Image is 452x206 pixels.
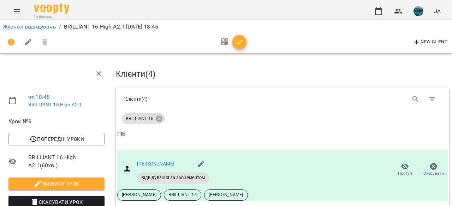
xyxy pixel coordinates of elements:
button: Search [407,91,424,108]
span: New Client [412,38,447,46]
span: Попередні уроки [14,135,99,143]
button: Змінити урок [8,177,105,190]
span: BRILLIANT 16 [121,116,157,122]
button: Скасувати [419,160,448,180]
span: BRILLIANT 16 High A2.1 ( 60 хв. ) [28,153,105,170]
nav: breadcrumb [3,23,449,31]
span: For Business [34,14,69,19]
h3: Клієнти ( 4 ) [116,69,449,79]
span: Урок №6 [8,117,105,126]
button: Попередні уроки [8,133,105,145]
span: BRILLIANT 16 [164,192,201,198]
div: Клієнти ( 4 ) [124,95,277,102]
div: Table Toolbar [116,88,449,110]
li: / [59,23,61,31]
a: BRILLIANT 16 High A2.1 [28,102,82,107]
span: Змінити урок [14,180,99,188]
button: Фільтр [424,91,441,108]
a: Журнал відвідувань [3,23,56,30]
span: [PERSON_NAME] [204,192,248,198]
div: ПІБ [117,130,125,138]
p: BRILLIANT 16 High A2.1 [DATE] 18:45 [64,23,158,31]
span: ПІБ [117,130,448,138]
button: Menu [8,3,25,20]
img: Voopty Logo [34,4,69,14]
span: [PERSON_NAME] [118,192,161,198]
span: UA [433,7,441,15]
span: Прогул [398,170,412,176]
a: чт , 18:45 [28,94,50,100]
button: Прогул [391,160,419,180]
div: BRILLIANT 16 [121,113,165,124]
span: Скасувати [423,170,444,176]
div: Sort [117,130,125,138]
a: [PERSON_NAME] [137,161,175,167]
span: Відвідування за абонементом [137,175,209,181]
button: New Client [411,37,449,48]
img: 60415085415ff60041987987a0d20803.jpg [414,6,423,16]
button: UA [430,5,444,18]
